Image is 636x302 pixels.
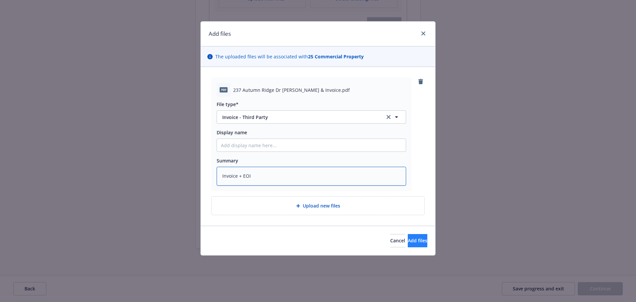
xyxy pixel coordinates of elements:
div: Upload new files [211,196,425,215]
input: Add display name here... [217,139,406,151]
button: Add files [408,234,427,247]
textarea: Invoice + EOI [217,167,406,186]
span: 237 Autumn Ridge Dr [PERSON_NAME] & Invoice.pdf [233,87,350,93]
span: The uploaded files will be associated with [215,53,364,60]
strong: 25 Commercial Property [308,53,364,60]
button: Invoice - Third Partyclear selection [217,110,406,124]
span: Upload new files [303,202,340,209]
span: Summary [217,157,238,164]
span: Cancel [390,237,405,244]
a: clear selection [385,113,393,121]
span: File type* [217,101,238,107]
span: pdf [220,87,228,92]
h1: Add files [209,30,231,38]
a: close [419,30,427,37]
span: Invoice - Third Party [222,114,376,121]
a: remove [417,78,425,86]
span: Display name [217,129,247,136]
button: Cancel [390,234,405,247]
span: Add files [408,237,427,244]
